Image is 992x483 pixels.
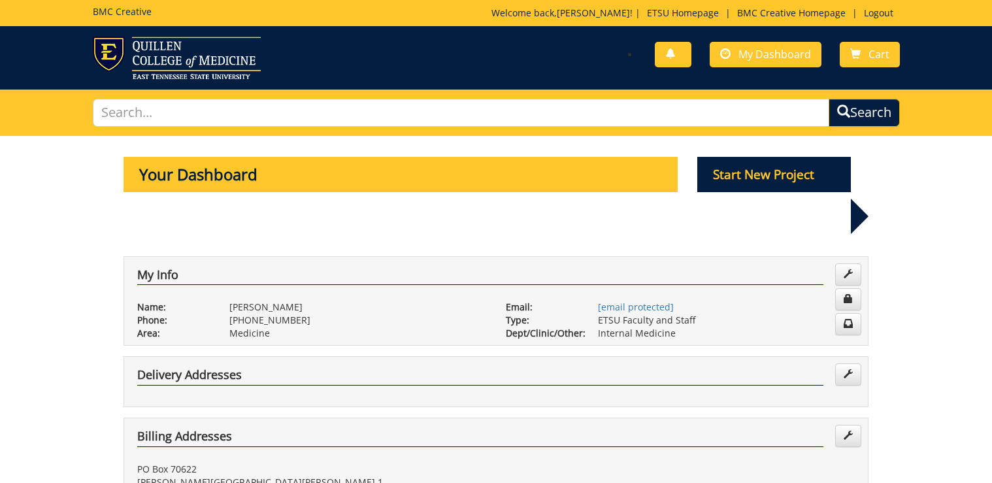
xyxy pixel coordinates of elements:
[840,42,900,67] a: Cart
[598,314,855,327] p: ETSU Faculty and Staff
[137,301,210,314] p: Name:
[835,363,861,386] a: Edit Addresses
[229,314,486,327] p: [PHONE_NUMBER]
[506,314,578,327] p: Type:
[137,463,486,476] p: PO Box 70622
[835,288,861,310] a: Change Password
[857,7,900,19] a: Logout
[506,327,578,340] p: Dept/Clinic/Other:
[137,430,823,447] h4: Billing Addresses
[738,47,811,61] span: My Dashboard
[868,47,889,61] span: Cart
[697,157,851,192] p: Start New Project
[93,99,829,127] input: Search...
[491,7,900,20] p: Welcome back, ! | | |
[835,425,861,447] a: Edit Addresses
[835,313,861,335] a: Change Communication Preferences
[598,327,855,340] p: Internal Medicine
[93,7,152,16] h5: BMC Creative
[829,99,900,127] button: Search
[835,263,861,286] a: Edit Info
[557,7,630,19] a: [PERSON_NAME]
[124,157,678,192] p: Your Dashboard
[697,169,851,182] a: Start New Project
[137,327,210,340] p: Area:
[229,301,486,314] p: [PERSON_NAME]
[137,269,823,286] h4: My Info
[710,42,821,67] a: My Dashboard
[93,37,261,79] img: ETSU logo
[229,327,486,340] p: Medicine
[137,369,823,386] h4: Delivery Addresses
[731,7,852,19] a: BMC Creative Homepage
[506,301,578,314] p: Email:
[640,7,725,19] a: ETSU Homepage
[598,301,674,313] a: [email protected]
[137,314,210,327] p: Phone:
